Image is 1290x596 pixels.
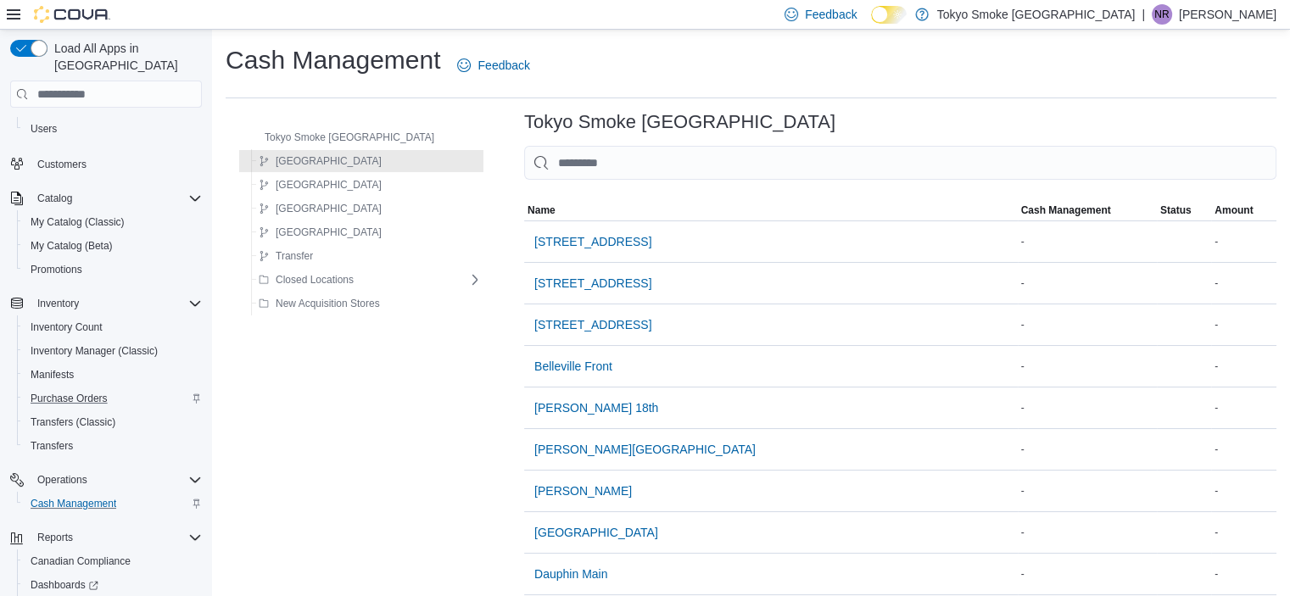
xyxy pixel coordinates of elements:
[31,439,73,453] span: Transfers
[1018,522,1157,543] div: -
[17,339,209,363] button: Inventory Manager (Classic)
[31,153,202,174] span: Customers
[24,388,202,409] span: Purchase Orders
[528,308,658,342] button: [STREET_ADDRESS]
[3,526,209,549] button: Reports
[252,246,320,266] button: Transfer
[1179,4,1276,25] p: [PERSON_NAME]
[534,316,651,333] span: [STREET_ADDRESS]
[534,524,658,541] span: [GEOGRAPHIC_DATA]
[37,473,87,487] span: Operations
[1018,200,1157,220] button: Cash Management
[534,275,651,292] span: [STREET_ADDRESS]
[524,146,1276,180] input: This is a search bar. As you type, the results lower in the page will automatically filter.
[252,151,388,171] button: [GEOGRAPHIC_DATA]
[528,515,665,549] button: [GEOGRAPHIC_DATA]
[24,412,202,432] span: Transfers (Classic)
[1211,356,1276,376] div: -
[24,493,202,514] span: Cash Management
[24,259,89,280] a: Promotions
[24,365,202,385] span: Manifests
[524,200,1018,220] button: Name
[24,436,202,456] span: Transfers
[31,344,158,358] span: Inventory Manager (Classic)
[226,43,440,77] h1: Cash Management
[252,222,388,242] button: [GEOGRAPHIC_DATA]
[1018,398,1157,418] div: -
[31,415,115,429] span: Transfers (Classic)
[37,531,73,544] span: Reports
[31,470,94,490] button: Operations
[1211,200,1276,220] button: Amount
[17,315,209,339] button: Inventory Count
[24,212,202,232] span: My Catalog (Classic)
[276,178,382,192] span: [GEOGRAPHIC_DATA]
[534,358,612,375] span: Belleville Front
[24,236,202,256] span: My Catalog (Beta)
[31,215,125,229] span: My Catalog (Classic)
[528,557,614,591] button: Dauphin Main
[17,363,209,387] button: Manifests
[31,554,131,568] span: Canadian Compliance
[17,410,209,434] button: Transfers (Classic)
[24,212,131,232] a: My Catalog (Classic)
[31,154,93,175] a: Customers
[31,527,80,548] button: Reports
[1152,4,1172,25] div: Nicole Rusnak
[17,492,209,515] button: Cash Management
[871,6,907,24] input: Dark Mode
[1018,439,1157,460] div: -
[528,349,619,383] button: Belleville Front
[1211,439,1276,460] div: -
[805,6,857,23] span: Feedback
[24,119,202,139] span: Users
[477,57,529,74] span: Feedback
[1018,231,1157,252] div: -
[17,434,209,458] button: Transfers
[276,226,382,239] span: [GEOGRAPHIC_DATA]
[241,127,441,148] button: Tokyo Smoke [GEOGRAPHIC_DATA]
[1021,203,1111,217] span: Cash Management
[1215,203,1253,217] span: Amount
[34,6,110,23] img: Cova
[31,188,202,209] span: Catalog
[31,368,74,382] span: Manifests
[3,151,209,175] button: Customers
[1018,481,1157,501] div: -
[871,24,872,25] span: Dark Mode
[31,188,79,209] button: Catalog
[528,266,658,300] button: [STREET_ADDRESS]
[31,578,98,592] span: Dashboards
[1211,564,1276,584] div: -
[24,119,64,139] a: Users
[276,273,354,287] span: Closed Locations
[24,388,114,409] a: Purchase Orders
[1018,315,1157,335] div: -
[3,468,209,492] button: Operations
[276,202,382,215] span: [GEOGRAPHIC_DATA]
[3,187,209,210] button: Catalog
[937,4,1136,25] p: Tokyo Smoke [GEOGRAPHIC_DATA]
[17,549,209,573] button: Canadian Compliance
[1018,273,1157,293] div: -
[3,292,209,315] button: Inventory
[1211,315,1276,335] div: -
[1211,481,1276,501] div: -
[450,48,536,82] a: Feedback
[31,392,108,405] span: Purchase Orders
[1018,564,1157,584] div: -
[276,297,380,310] span: New Acquisition Stores
[252,293,387,314] button: New Acquisition Stores
[534,565,607,582] span: Dauphin Main
[534,441,756,458] span: [PERSON_NAME][GEOGRAPHIC_DATA]
[17,210,209,234] button: My Catalog (Classic)
[37,158,87,171] span: Customers
[1018,356,1157,376] div: -
[528,432,762,466] button: [PERSON_NAME][GEOGRAPHIC_DATA]
[534,482,632,499] span: [PERSON_NAME]
[528,225,658,259] button: [STREET_ADDRESS]
[276,154,382,168] span: [GEOGRAPHIC_DATA]
[24,575,105,595] a: Dashboards
[1157,200,1211,220] button: Status
[31,263,82,276] span: Promotions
